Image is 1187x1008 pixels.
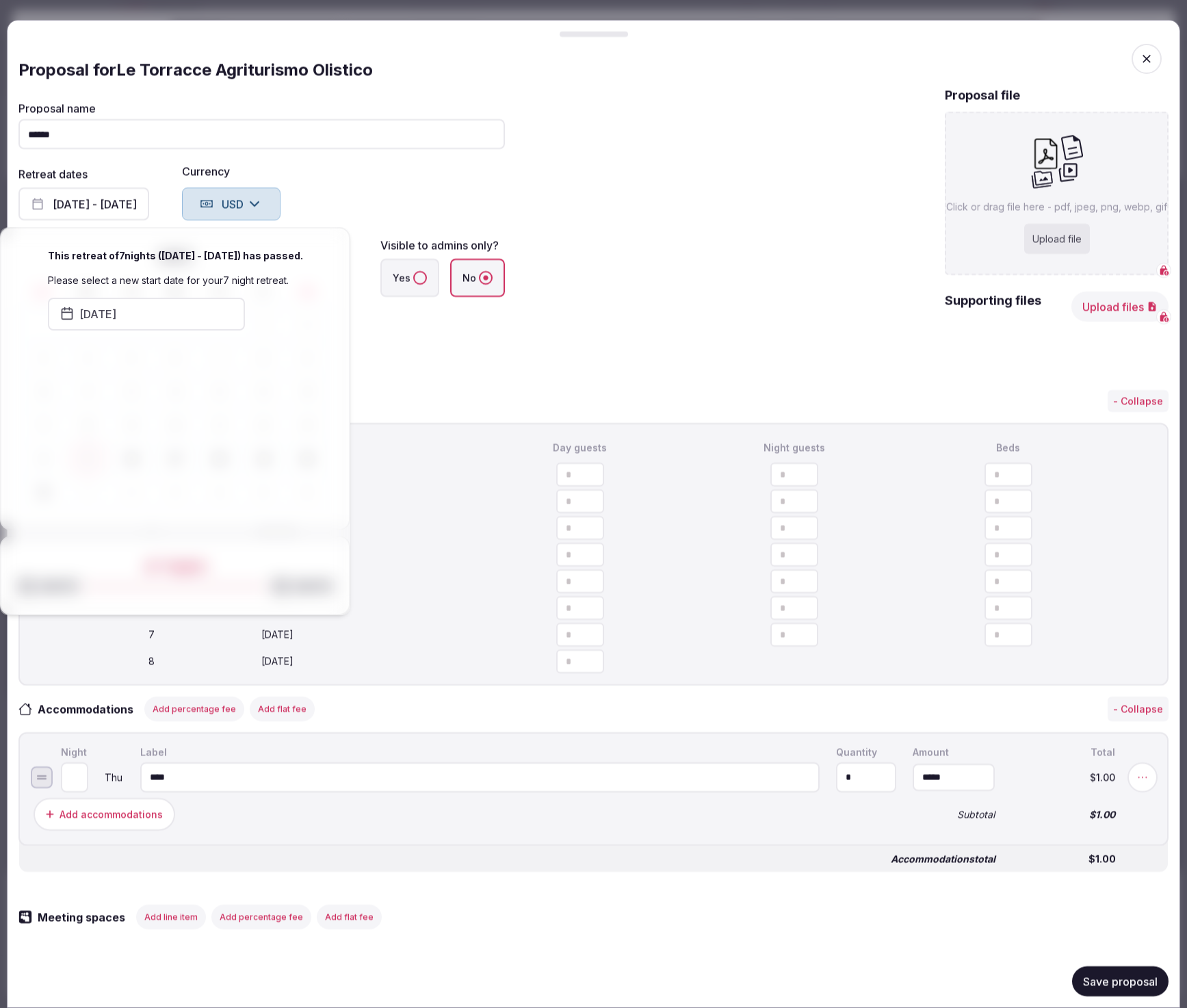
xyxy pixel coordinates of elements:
button: [DATE] - [DATE] [18,188,149,220]
p: Click or drag file here - pdf, jpeg, png, webp, gif [946,200,1167,214]
button: Add line item [136,905,206,929]
p: This retreat of 7 nights ( [DATE] - [DATE] ) has passed. [48,249,303,263]
span: Accommodations total [891,854,995,864]
h3: Accommodations [32,701,147,717]
label: No [450,259,505,297]
button: Add percentage fee [144,697,244,721]
button: Upload files [1071,292,1169,322]
div: [DATE] [261,521,470,535]
div: [DATE] [261,575,470,589]
button: Add flat fee [250,697,315,721]
div: Quantity [833,745,899,760]
button: Add percentage fee [211,905,311,929]
div: Total [1008,745,1118,760]
button: Add flat fee [317,905,382,929]
button: - Collapse [1108,697,1169,721]
h2: Supporting files [945,292,1041,322]
div: Thu [91,773,124,782]
div: [DATE] [261,628,470,642]
span: $1.00 [1011,773,1115,782]
div: 8 [47,655,256,669]
label: Currency [182,166,281,177]
button: Save proposal [1072,966,1169,996]
div: Upload file [1024,224,1090,255]
div: [DATE] [261,655,470,669]
h2: Proposal file [945,86,1020,103]
button: Yes [413,271,427,285]
button: - Collapse [1108,390,1169,412]
label: Visible to admins only? [380,238,499,252]
h3: Meeting spaces [32,909,139,925]
button: Add accommodations [34,798,175,831]
label: Proposal name [18,103,505,114]
p: Please select a new start date for your 7 night retreat. [48,274,303,287]
div: Night [58,745,127,760]
div: [DATE] [261,468,470,482]
div: Day guests [475,441,684,454]
label: Retreat dates [18,167,88,181]
span: $1.00 [1012,854,1116,864]
button: USD [182,188,281,220]
div: Proposal for Le Torracce Agriturismo Olistico [18,59,1169,81]
button: [DATE] [48,298,245,331]
span: $1.00 [1011,810,1115,819]
div: 7 [47,628,256,642]
button: No [479,271,493,285]
div: [DATE] [261,548,470,562]
div: [DATE] [261,495,470,508]
div: Label [138,745,822,760]
div: Beds [904,441,1112,454]
div: Amount [910,745,997,760]
label: Yes [380,259,439,297]
div: [DATE] [261,602,470,615]
div: Add accommodations [60,807,163,821]
div: Subtotal [910,807,997,822]
div: Date [261,441,470,454]
div: Night guests [690,441,898,454]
